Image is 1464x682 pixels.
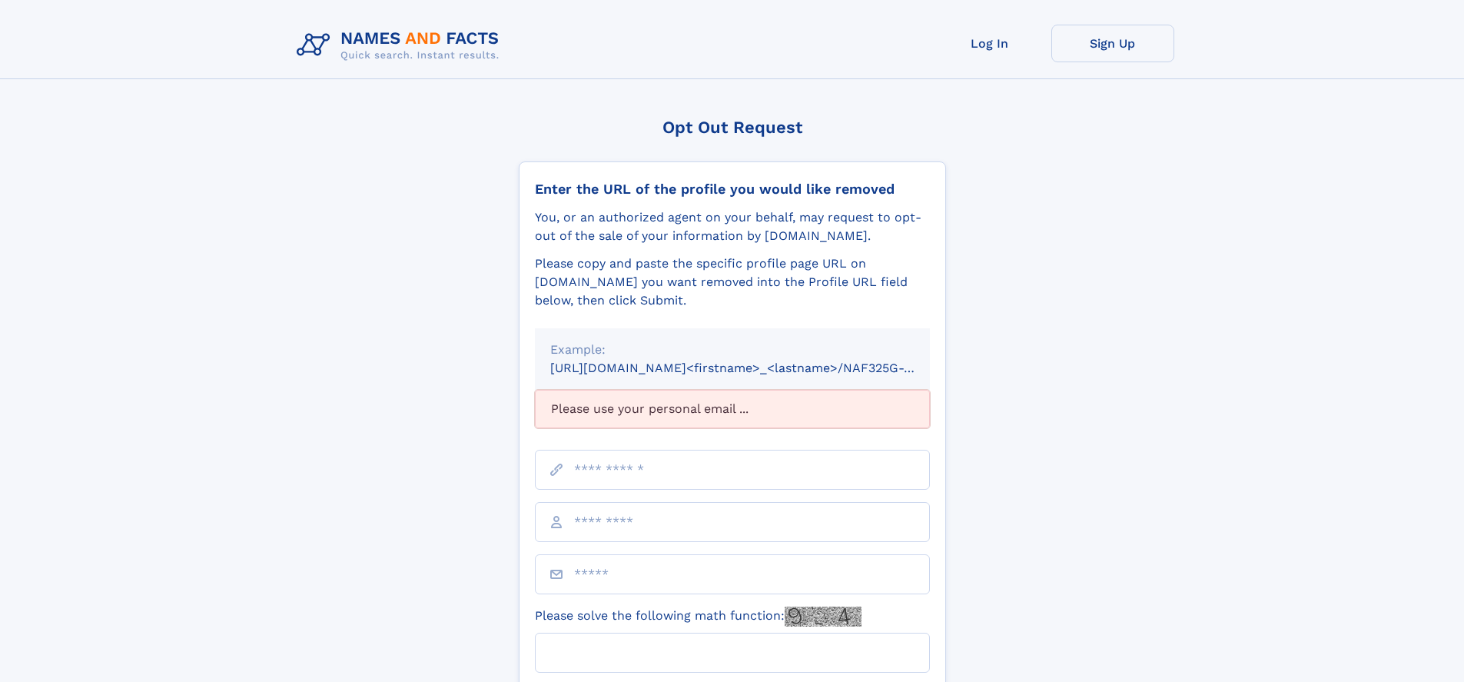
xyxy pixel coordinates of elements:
img: Logo Names and Facts [290,25,512,66]
div: You, or an authorized agent on your behalf, may request to opt-out of the sale of your informatio... [535,208,930,245]
div: Example: [550,341,915,359]
div: Enter the URL of the profile you would like removed [535,181,930,198]
a: Sign Up [1051,25,1174,62]
a: Log In [928,25,1051,62]
div: Please copy and paste the specific profile page URL on [DOMAIN_NAME] you want removed into the Pr... [535,255,930,310]
label: Please solve the following math function: [535,607,861,627]
div: Please use your personal email ... [535,390,930,428]
small: [URL][DOMAIN_NAME]<firstname>_<lastname>/NAF325G-xxxxxxxx [550,361,959,375]
div: Opt Out Request [519,118,946,137]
